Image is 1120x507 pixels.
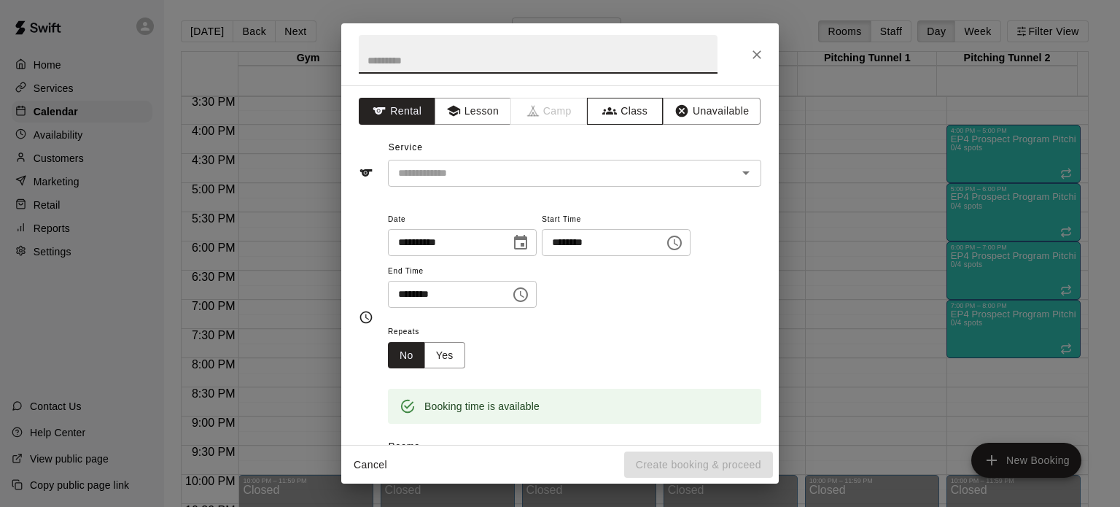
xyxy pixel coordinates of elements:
button: Choose time, selected time is 4:15 PM [660,228,689,258]
button: Rental [359,98,435,125]
span: Date [388,210,537,230]
button: Cancel [347,452,394,479]
button: Class [587,98,664,125]
button: Close [744,42,770,68]
span: Service [389,142,423,152]
button: Remove all [704,440,761,463]
span: Start Time [542,210,691,230]
button: Lesson [435,98,511,125]
span: Rooms [389,441,420,452]
button: Choose time, selected time is 4:45 PM [506,280,535,309]
button: No [388,342,425,369]
button: Yes [424,342,465,369]
button: Unavailable [663,98,761,125]
span: End Time [388,262,537,282]
svg: Service [359,166,373,180]
svg: Timing [359,310,373,325]
div: Booking time is available [424,393,540,419]
button: Open [736,163,756,183]
button: Choose date, selected date is Oct 30, 2025 [506,228,535,258]
span: Repeats [388,322,477,342]
button: Add all [657,440,704,463]
span: Camps can only be created in the Services page [511,98,588,125]
div: outlined button group [388,342,465,369]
